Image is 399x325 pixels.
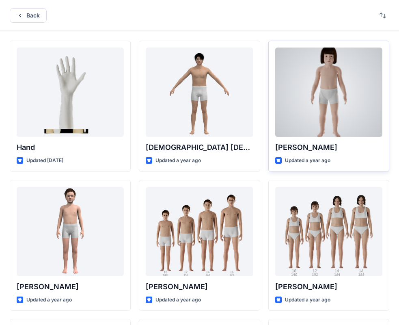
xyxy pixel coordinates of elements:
[155,156,201,165] p: Updated a year ago
[155,296,201,304] p: Updated a year ago
[26,296,72,304] p: Updated a year ago
[275,281,382,292] p: [PERSON_NAME]
[17,48,124,137] a: Hand
[10,8,47,23] button: Back
[275,187,382,276] a: Brenda
[17,281,124,292] p: [PERSON_NAME]
[146,48,253,137] a: Male Asian
[285,296,330,304] p: Updated a year ago
[146,142,253,153] p: [DEMOGRAPHIC_DATA] [DEMOGRAPHIC_DATA]
[146,187,253,276] a: Brandon
[275,48,382,137] a: Charlie
[26,156,63,165] p: Updated [DATE]
[275,142,382,153] p: [PERSON_NAME]
[17,187,124,276] a: Emil
[146,281,253,292] p: [PERSON_NAME]
[285,156,330,165] p: Updated a year ago
[17,142,124,153] p: Hand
